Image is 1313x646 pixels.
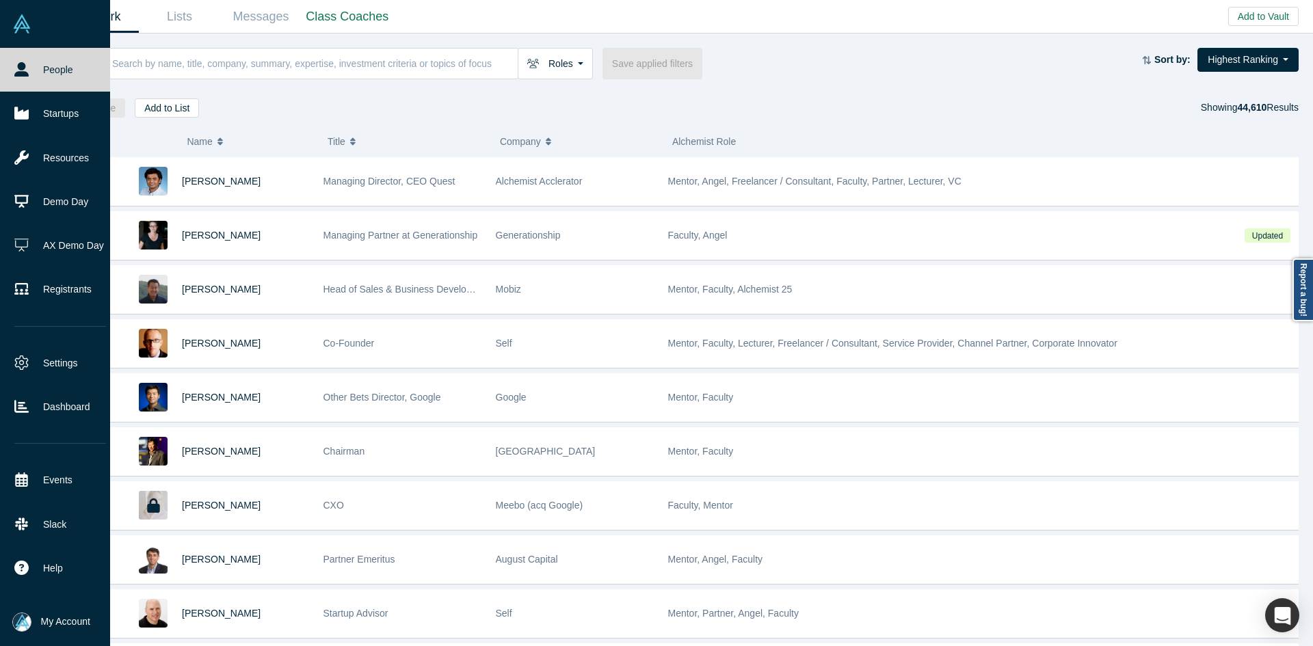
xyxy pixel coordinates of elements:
span: Meebo (acq Google) [496,500,583,511]
img: Mia Scott's Account [12,613,31,632]
button: My Account [12,613,90,632]
span: Alchemist Acclerator [496,176,583,187]
button: Company [500,127,658,156]
span: Alchemist Role [672,136,736,147]
img: Alchemist Vault Logo [12,14,31,33]
img: Timothy Chou's Profile Image [139,437,168,466]
span: Generationship [496,230,561,241]
span: Title [328,127,345,156]
span: Faculty, Angel [668,230,728,241]
span: Help [43,561,63,576]
img: Steven Kan's Profile Image [139,383,168,412]
span: Mentor, Faculty [668,446,734,457]
strong: 44,610 [1237,102,1266,113]
a: [PERSON_NAME] [182,338,261,349]
span: Startup Advisor [323,608,388,619]
a: [PERSON_NAME] [182,284,261,295]
button: Add to List [135,98,199,118]
button: Roles [518,48,593,79]
span: Mentor, Faculty, Lecturer, Freelancer / Consultant, Service Provider, Channel Partner, Corporate ... [668,338,1117,349]
span: [GEOGRAPHIC_DATA] [496,446,596,457]
span: Mentor, Angel, Faculty [668,554,763,565]
span: Mentor, Faculty [668,392,734,403]
a: [PERSON_NAME] [182,446,261,457]
span: Managing Director, CEO Quest [323,176,455,187]
span: Managing Partner at Generationship [323,230,478,241]
input: Search by name, title, company, summary, expertise, investment criteria or topics of focus [111,47,518,79]
a: [PERSON_NAME] [182,608,261,619]
span: Updated [1245,228,1290,243]
a: Messages [220,1,302,33]
strong: Sort by: [1154,54,1191,65]
img: Michael Chang's Profile Image [139,275,168,304]
button: Name [187,127,313,156]
span: Self [496,338,512,349]
a: [PERSON_NAME] [182,392,261,403]
span: August Capital [496,554,558,565]
span: Other Bets Director, Google [323,392,441,403]
img: Gnani Palanikumar's Profile Image [139,167,168,196]
span: Partner Emeritus [323,554,395,565]
a: [PERSON_NAME] [182,500,261,511]
span: Self [496,608,512,619]
a: Lists [139,1,220,33]
span: Mobiz [496,284,521,295]
button: Highest Ranking [1197,48,1299,72]
span: Name [187,127,212,156]
a: Report a bug! [1292,258,1313,321]
a: [PERSON_NAME] [182,554,261,565]
span: Google [496,392,527,403]
span: Chairman [323,446,365,457]
span: Faculty, Mentor [668,500,733,511]
span: Mentor, Angel, Freelancer / Consultant, Faculty, Partner, Lecturer, VC [668,176,961,187]
span: Co-Founder [323,338,375,349]
a: [PERSON_NAME] [182,230,261,241]
span: Head of Sales & Business Development (interim) [323,284,531,295]
button: Add to Vault [1228,7,1299,26]
div: Showing [1201,98,1299,118]
span: Mentor, Faculty, Alchemist 25 [668,284,793,295]
span: CXO [323,500,344,511]
img: Robert Winder's Profile Image [139,329,168,358]
span: My Account [41,615,90,629]
a: [PERSON_NAME] [182,176,261,187]
img: Adam Frankl's Profile Image [139,599,168,628]
span: Company [500,127,541,156]
img: Rachel Chalmers's Profile Image [139,221,168,250]
span: Results [1237,102,1299,113]
a: Class Coaches [302,1,393,33]
button: Save applied filters [602,48,702,79]
button: Title [328,127,486,156]
span: Mentor, Partner, Angel, Faculty [668,608,799,619]
img: Vivek Mehra's Profile Image [139,545,168,574]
